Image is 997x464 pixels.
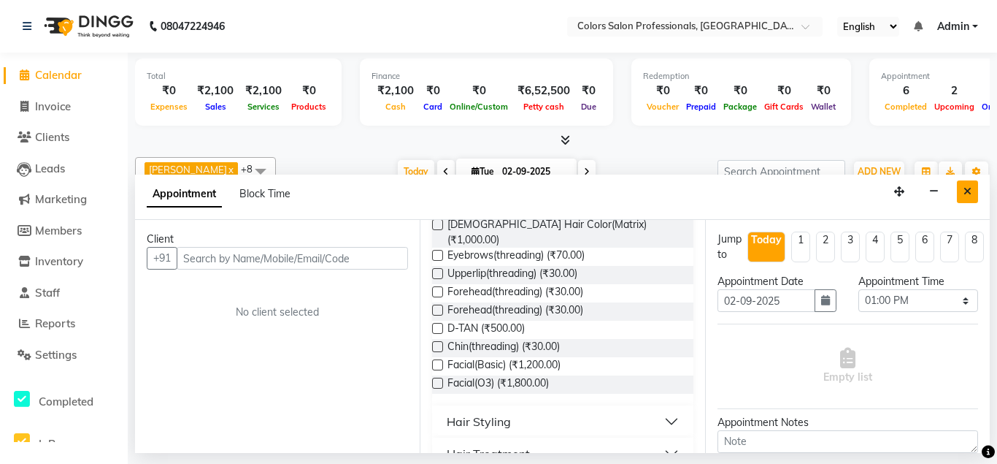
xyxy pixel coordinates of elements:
[37,6,137,47] img: logo
[841,232,860,262] li: 3
[816,232,835,262] li: 2
[35,254,83,268] span: Inventory
[807,102,839,112] span: Wallet
[751,232,782,248] div: Today
[4,223,124,240] a: Members
[717,415,978,430] div: Appointment Notes
[382,102,409,112] span: Cash
[35,192,87,206] span: Marketing
[4,99,124,115] a: Invoice
[35,224,82,237] span: Members
[35,286,60,300] span: Staff
[147,102,191,112] span: Expenses
[227,164,234,175] a: x
[643,102,682,112] span: Voucher
[4,129,124,146] a: Clients
[201,102,230,112] span: Sales
[4,285,124,302] a: Staff
[288,102,330,112] span: Products
[420,102,446,112] span: Card
[147,83,191,99] div: ₹0
[438,408,687,435] button: Hair Styling
[512,83,576,99] div: ₹6,52,500
[447,357,561,376] span: Facial(Basic) (₹1,200.00)
[446,102,512,112] span: Online/Custom
[420,83,446,99] div: ₹0
[447,445,530,463] div: Hair Treatment
[4,191,124,208] a: Marketing
[881,83,931,99] div: 6
[643,83,682,99] div: ₹0
[682,102,720,112] span: Prepaid
[468,166,498,177] span: Tue
[890,232,909,262] li: 5
[498,161,571,183] input: 2025-09-02
[447,248,585,266] span: Eyebrows(threading) (₹70.00)
[643,70,839,83] div: Redemption
[791,232,810,262] li: 1
[35,161,65,175] span: Leads
[147,232,408,247] div: Client
[858,166,901,177] span: ADD NEW
[854,161,904,182] button: ADD NEW
[161,6,225,47] b: 08047224946
[4,67,124,84] a: Calendar
[965,232,984,262] li: 8
[447,303,583,321] span: Forehead(threading) (₹30.00)
[915,232,934,262] li: 6
[35,348,77,362] span: Settings
[147,181,222,208] span: Appointment
[241,163,263,175] span: +8
[447,376,549,394] span: Facial(O3) (₹1,800.00)
[147,247,177,270] button: +91
[288,83,330,99] div: ₹0
[39,437,93,451] span: InProgress
[720,102,761,112] span: Package
[717,160,845,183] input: Search Appointment
[244,102,283,112] span: Services
[149,164,227,175] span: [PERSON_NAME]
[520,102,568,112] span: Petty cash
[239,83,288,99] div: ₹2,100
[931,102,978,112] span: Upcoming
[4,347,124,364] a: Settings
[398,160,434,183] span: Today
[446,83,512,99] div: ₹0
[447,339,560,357] span: Chin(threading) (₹30.00)
[35,130,69,144] span: Clients
[957,180,978,203] button: Close
[717,289,816,312] input: yyyy-mm-dd
[35,68,82,82] span: Calendar
[147,70,330,83] div: Total
[372,70,601,83] div: Finance
[858,274,978,289] div: Appointment Time
[866,232,885,262] li: 4
[447,321,525,339] span: D-TAN (₹500.00)
[761,102,807,112] span: Gift Cards
[807,83,839,99] div: ₹0
[717,274,837,289] div: Appointment Date
[177,247,408,270] input: Search by Name/Mobile/Email/Code
[761,83,807,99] div: ₹0
[881,102,931,112] span: Completed
[823,348,872,385] span: Empty list
[447,266,577,284] span: Upperlip(threading) (₹30.00)
[682,83,720,99] div: ₹0
[940,232,959,262] li: 7
[39,395,93,408] span: Completed
[577,102,600,112] span: Due
[35,316,75,330] span: Reports
[447,413,511,430] div: Hair Styling
[182,305,373,320] div: No client selected
[35,99,71,113] span: Invoice
[937,19,969,34] span: Admin
[4,254,124,270] a: Inventory
[4,316,124,332] a: Reports
[720,83,761,99] div: ₹0
[191,83,239,99] div: ₹2,100
[372,83,420,99] div: ₹2,100
[931,83,978,99] div: 2
[576,83,601,99] div: ₹0
[239,187,290,200] span: Block Time
[4,161,124,178] a: Leads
